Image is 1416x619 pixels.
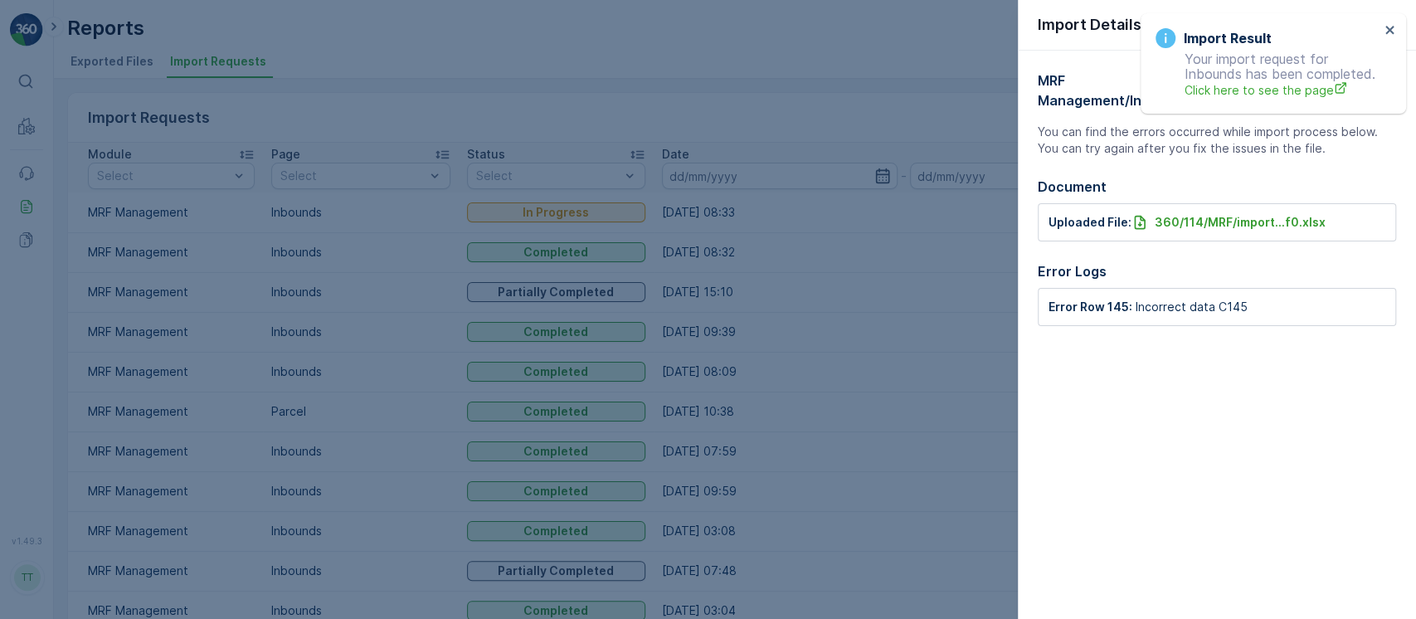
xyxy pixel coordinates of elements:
h3: Import Result [1184,28,1272,48]
p: You can find the errors occurred while import process below. You can try again after you fix the ... [1038,124,1396,157]
p: Import Details [1038,13,1141,37]
p: Document [1038,177,1396,197]
p: Error Row 145: [1049,299,1132,315]
p: Incorrect data C145 [1136,299,1248,315]
p: Error Logs [1038,261,1396,281]
p: 360/114/MRF/import...f0.xlsx [1155,214,1326,231]
a: 360/114/MRF/import...f0.xlsx [1131,214,1326,231]
p: MRF Management / Inbounds [1038,71,1197,110]
p: Uploaded File: [1049,214,1131,231]
a: Click here to see the page [1185,81,1380,99]
p: Your import request for Inbounds has been completed. [1156,51,1380,99]
button: close [1384,23,1396,39]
